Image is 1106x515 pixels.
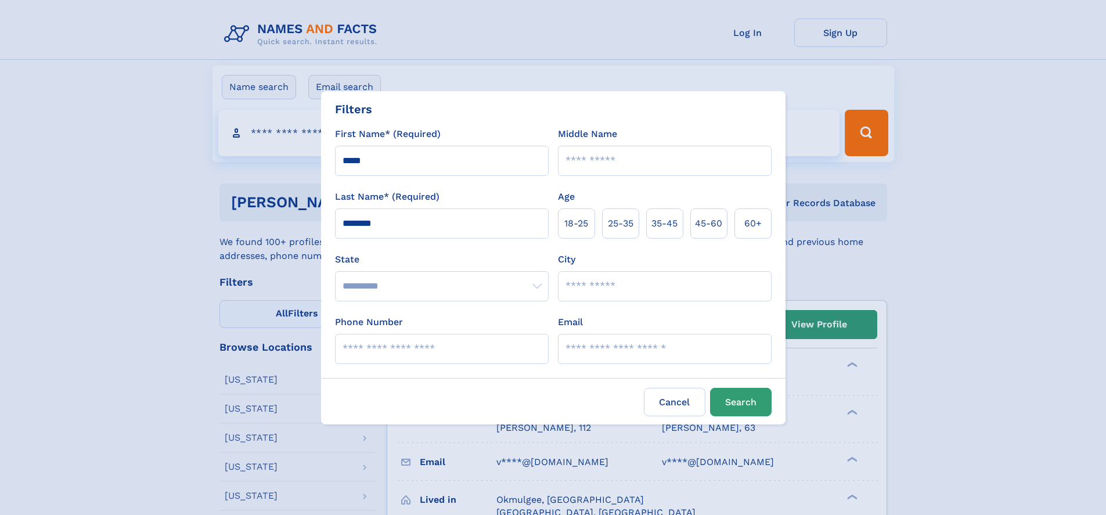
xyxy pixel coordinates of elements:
[558,190,575,204] label: Age
[651,217,678,231] span: 35‑45
[335,253,549,266] label: State
[558,253,575,266] label: City
[335,100,372,118] div: Filters
[710,388,772,416] button: Search
[558,127,617,141] label: Middle Name
[335,190,439,204] label: Last Name* (Required)
[335,315,403,329] label: Phone Number
[335,127,441,141] label: First Name* (Required)
[644,388,705,416] label: Cancel
[608,217,633,231] span: 25‑35
[558,315,583,329] label: Email
[695,217,722,231] span: 45‑60
[564,217,588,231] span: 18‑25
[744,217,762,231] span: 60+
